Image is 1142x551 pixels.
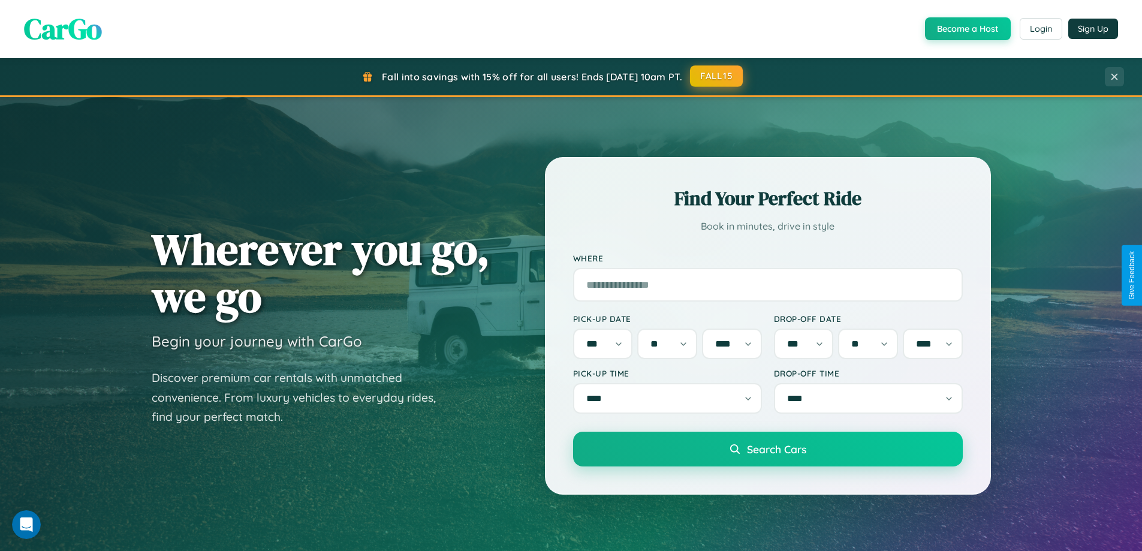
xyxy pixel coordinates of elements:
p: Discover premium car rentals with unmatched convenience. From luxury vehicles to everyday rides, ... [152,368,451,427]
label: Drop-off Time [774,368,963,378]
button: Become a Host [925,17,1011,40]
span: CarGo [24,9,102,49]
p: Book in minutes, drive in style [573,218,963,235]
div: Give Feedback [1128,251,1136,300]
span: Search Cars [747,442,806,456]
h1: Wherever you go, we go [152,225,490,320]
h2: Find Your Perfect Ride [573,185,963,212]
button: Search Cars [573,432,963,466]
button: FALL15 [690,65,743,87]
button: Sign Up [1068,19,1118,39]
label: Drop-off Date [774,314,963,324]
button: Login [1020,18,1062,40]
span: Fall into savings with 15% off for all users! Ends [DATE] 10am PT. [382,71,682,83]
iframe: Intercom live chat [12,510,41,539]
label: Pick-up Time [573,368,762,378]
label: Pick-up Date [573,314,762,324]
label: Where [573,253,963,263]
h3: Begin your journey with CarGo [152,332,362,350]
